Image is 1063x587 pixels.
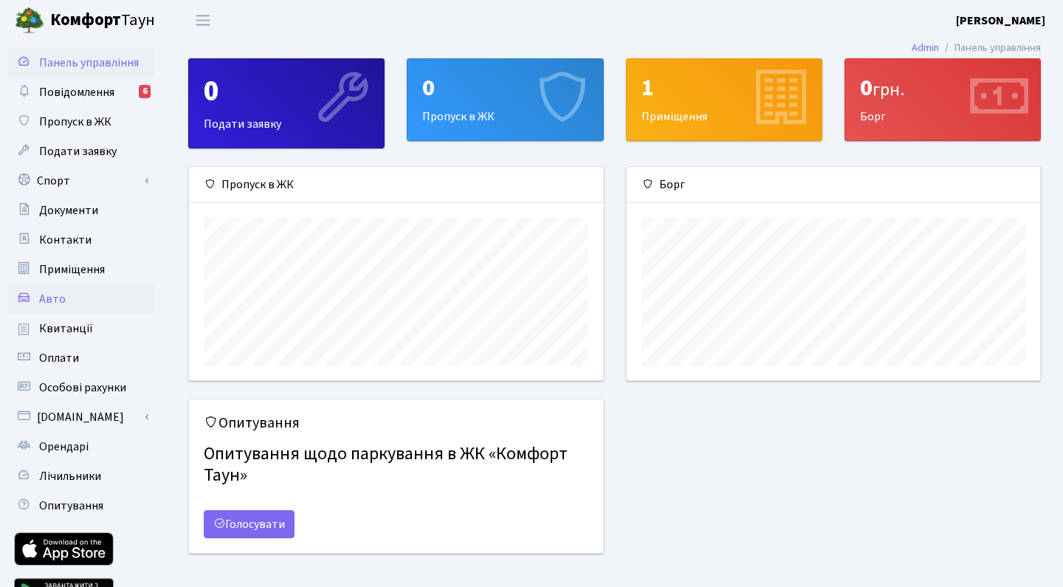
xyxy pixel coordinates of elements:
[7,78,155,107] a: Повідомлення6
[626,58,822,141] a: 1Приміщення
[939,40,1041,56] li: Панель управління
[956,13,1045,29] b: [PERSON_NAME]
[7,255,155,284] a: Приміщення
[422,74,588,102] div: 0
[7,225,155,255] a: Контакти
[15,6,44,35] img: logo.png
[7,314,155,343] a: Квитанції
[139,85,151,98] div: 6
[7,196,155,225] a: Документи
[39,380,126,396] span: Особові рахунки
[7,166,155,196] a: Спорт
[956,12,1045,30] a: [PERSON_NAME]
[7,373,155,402] a: Особові рахунки
[860,74,1025,102] div: 0
[890,32,1063,63] nav: breadcrumb
[845,59,1040,140] div: Борг
[627,59,822,140] div: Приміщення
[39,320,93,337] span: Квитанції
[912,40,939,55] a: Admin
[407,58,603,141] a: 0Пропуск в ЖК
[627,167,1041,203] div: Борг
[189,59,384,148] div: Подати заявку
[7,107,155,137] a: Пропуск в ЖК
[7,461,155,491] a: Лічильники
[39,291,66,307] span: Авто
[39,350,79,366] span: Оплати
[50,8,121,32] b: Комфорт
[204,510,295,538] a: Голосувати
[189,167,603,203] div: Пропуск в ЖК
[7,137,155,166] a: Подати заявку
[7,284,155,314] a: Авто
[7,432,155,461] a: Орендарі
[7,491,155,521] a: Опитування
[39,468,101,484] span: Лічильники
[204,438,588,492] h4: Опитування щодо паркування в ЖК «Комфорт Таун»
[39,114,111,130] span: Пропуск в ЖК
[39,55,139,71] span: Панель управління
[641,74,807,102] div: 1
[204,74,369,109] div: 0
[50,8,155,33] span: Таун
[407,59,602,140] div: Пропуск в ЖК
[7,402,155,432] a: [DOMAIN_NAME]
[188,58,385,148] a: 0Подати заявку
[39,143,117,159] span: Подати заявку
[873,77,904,103] span: грн.
[7,343,155,373] a: Оплати
[39,261,105,278] span: Приміщення
[39,439,89,455] span: Орендарі
[185,8,221,32] button: Переключити навігацію
[39,498,103,514] span: Опитування
[39,232,92,248] span: Контакти
[7,48,155,78] a: Панель управління
[204,414,588,432] h5: Опитування
[39,84,114,100] span: Повідомлення
[39,202,98,219] span: Документи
